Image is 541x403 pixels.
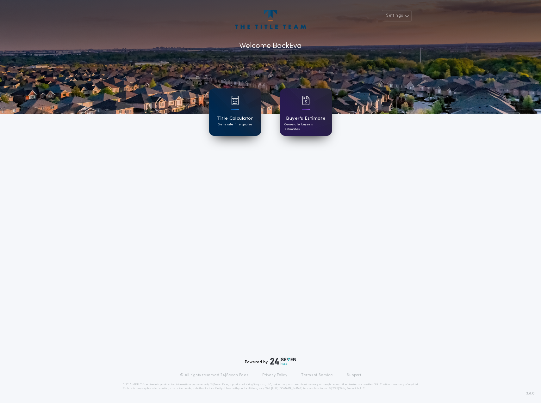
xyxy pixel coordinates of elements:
[245,358,296,365] div: Powered by
[122,383,419,390] p: DISCLAIMER: This estimate is provided for informational purposes only. 24|Seven Fees, a product o...
[239,40,302,52] p: Welcome Back Eva
[347,373,361,378] a: Support
[280,88,332,136] a: card iconBuyer's EstimateGenerate buyer's estimates
[217,115,253,122] h1: Title Calculator
[286,115,326,122] h1: Buyer's Estimate
[270,358,296,365] img: logo
[526,391,535,396] span: 3.8.0
[231,96,239,105] img: card icon
[218,122,252,127] p: Generate title quotes
[180,373,248,378] p: © All rights reserved. 24|Seven Fees
[284,122,327,132] p: Generate buyer's estimates
[302,96,310,105] img: card icon
[235,10,306,29] img: account-logo
[262,373,288,378] a: Privacy Policy
[301,373,333,378] a: Terms of Service
[271,387,302,390] a: [URL][DOMAIN_NAME]
[382,10,412,21] button: Settings
[209,88,261,136] a: card iconTitle CalculatorGenerate title quotes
